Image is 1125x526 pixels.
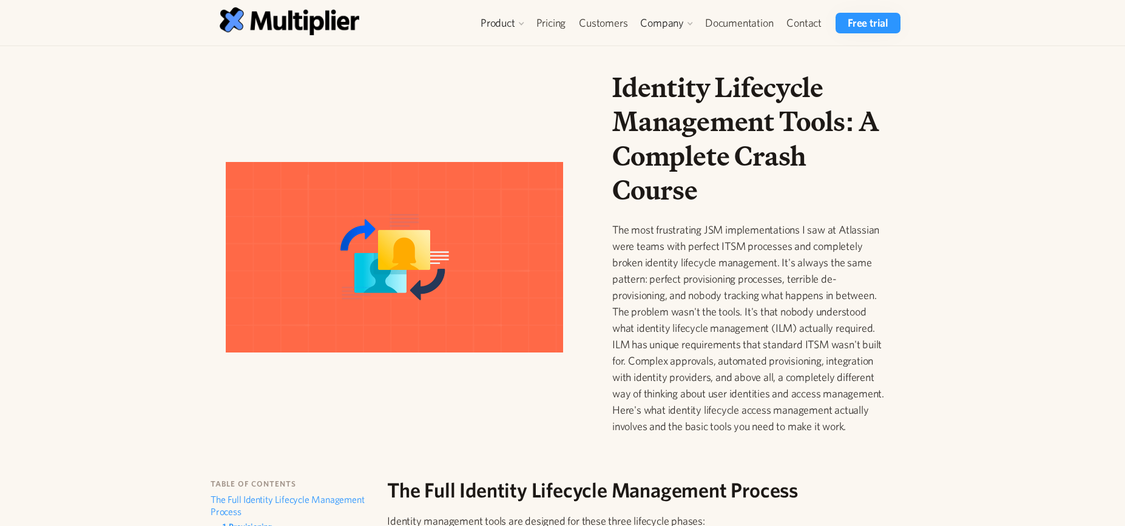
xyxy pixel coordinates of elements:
a: The Full Identity Lifecycle Management Process [211,493,375,521]
a: Free trial [836,13,900,33]
div: Company [634,13,698,33]
h2: The Full Identity Lifecycle Management Process [387,478,905,503]
div: Company [640,16,684,30]
a: Documentation [698,13,780,33]
div: Product [481,16,515,30]
a: Customers [572,13,634,33]
img: Identity Lifecycle Management Tools: A Complete Crash Course [226,162,564,352]
a: Contact [780,13,828,33]
a: Pricing [530,13,573,33]
p: The most frustrating JSM implementations I saw at Atlassian were teams with perfect ITSM processe... [612,221,890,434]
div: Product [475,13,530,33]
h1: Identity Lifecycle Management Tools: A Complete Crash Course [612,70,890,207]
h6: table of contents [211,478,375,490]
